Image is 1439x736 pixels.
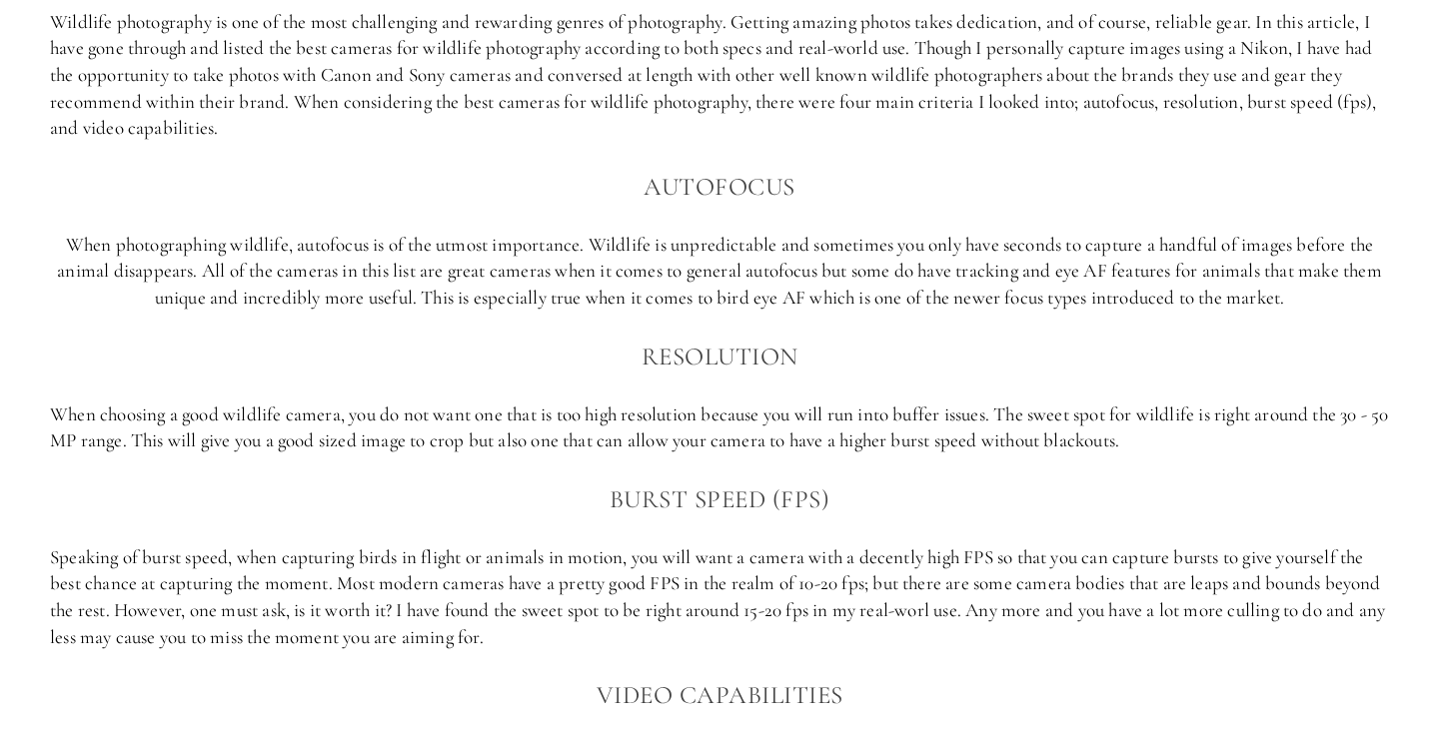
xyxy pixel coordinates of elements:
h3: Resolution [50,337,1389,376]
h3: Burst Speed (FPS) [50,479,1389,519]
h3: Autofocus [50,167,1389,207]
p: Speaking of burst speed, when capturing birds in flight or animals in motion, you will want a cam... [50,544,1389,650]
h3: Video capabilities [50,675,1389,715]
p: When choosing a good wildlife camera, you do not want one that is too high resolution because you... [50,401,1389,454]
p: When photographing wildlife, autofocus is of the utmost importance. Wildlife is unpredictable and... [50,232,1389,312]
p: Wildlife photography is one of the most challenging and rewarding genres of photography. Getting ... [50,9,1389,142]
